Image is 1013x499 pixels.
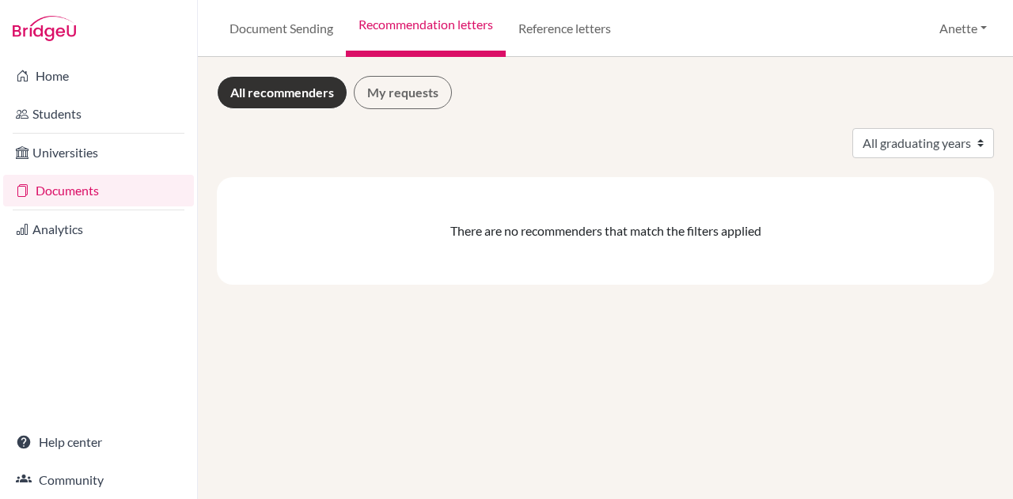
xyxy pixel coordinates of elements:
[3,214,194,245] a: Analytics
[3,426,194,458] a: Help center
[217,76,347,109] a: All recommenders
[3,175,194,206] a: Documents
[354,76,452,109] a: My requests
[932,13,994,43] button: Anette
[230,221,981,240] div: There are no recommenders that match the filters applied
[3,98,194,130] a: Students
[13,16,76,41] img: Bridge-U
[3,60,194,92] a: Home
[3,464,194,496] a: Community
[3,137,194,168] a: Universities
